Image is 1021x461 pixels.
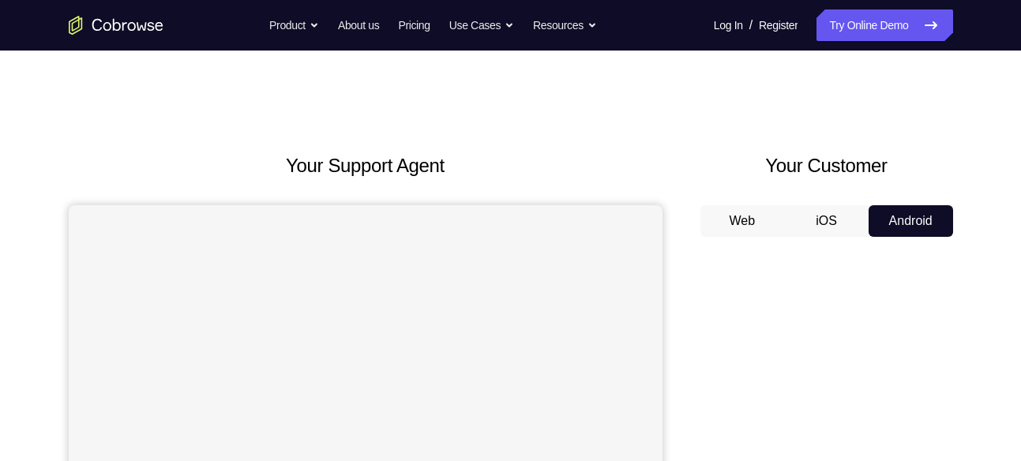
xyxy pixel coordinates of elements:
a: About us [338,9,379,41]
a: Go to the home page [69,16,163,35]
button: iOS [784,205,869,237]
button: Android [869,205,953,237]
a: Register [759,9,798,41]
a: Log In [714,9,743,41]
a: Pricing [398,9,430,41]
h2: Your Support Agent [69,152,663,180]
button: Use Cases [449,9,514,41]
button: Web [700,205,785,237]
span: / [749,16,753,35]
button: Product [269,9,319,41]
button: Resources [533,9,597,41]
h2: Your Customer [700,152,953,180]
a: Try Online Demo [816,9,952,41]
